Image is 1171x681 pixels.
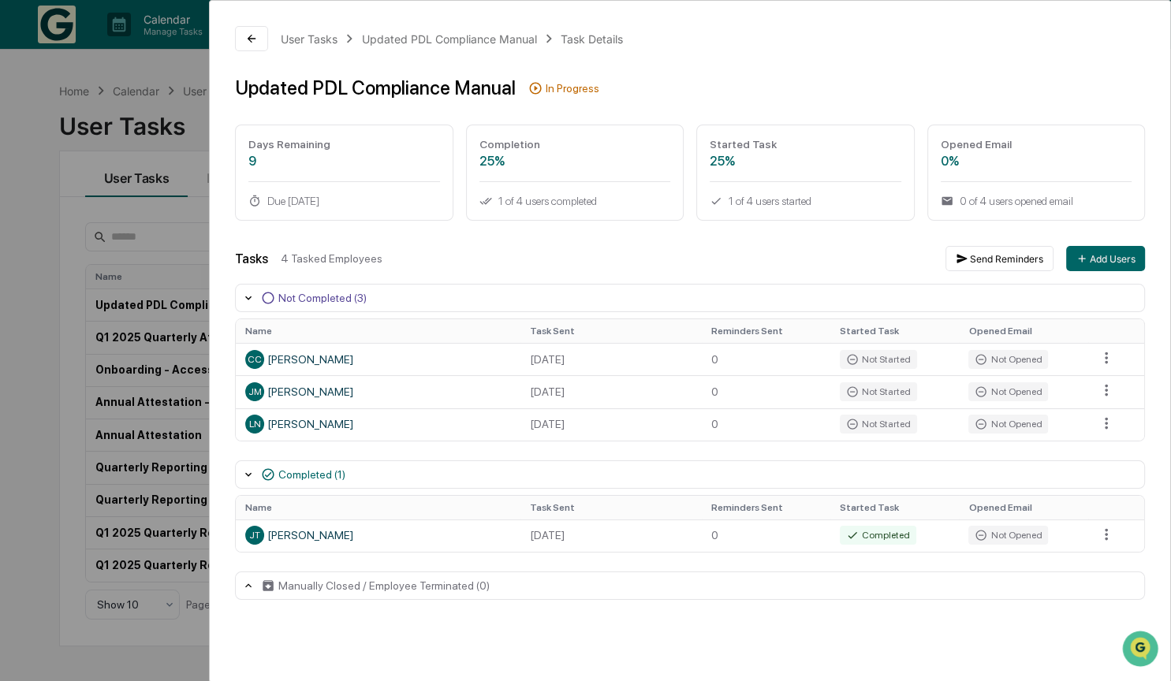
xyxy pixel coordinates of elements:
div: 1 of 4 users completed [479,195,670,207]
div: We're available if you need us! [54,136,200,149]
div: Manually Closed / Employee Terminated (0) [278,579,490,592]
div: Not Opened [968,415,1048,434]
div: Opened Email [941,138,1132,151]
div: Completed [840,526,916,545]
th: Task Sent [520,319,701,343]
a: 🗄️Attestations [108,192,202,221]
div: Tasks [235,251,268,266]
th: Task Sent [520,496,701,519]
th: Reminders Sent [702,319,830,343]
div: 25% [710,154,901,169]
div: 25% [479,154,670,169]
span: Data Lookup [32,229,99,244]
div: Not Started [840,382,917,401]
div: Updated PDL Compliance Manual [362,32,537,46]
div: Not Opened [968,526,1048,545]
div: Completion [479,138,670,151]
div: 0 of 4 users opened email [941,195,1132,207]
th: Name [236,496,520,519]
td: 0 [702,375,830,407]
a: Powered byPylon [111,266,191,279]
th: Reminders Sent [702,496,830,519]
td: [DATE] [520,408,701,441]
div: Due [DATE] [248,195,439,207]
a: 🔎Data Lookup [9,222,106,251]
span: CC [248,354,262,365]
div: Days Remaining [248,138,439,151]
th: Opened Email [959,319,1087,343]
div: Updated PDL Compliance Manual [235,76,516,99]
div: Started Task [710,138,901,151]
div: Start new chat [54,121,259,136]
td: [DATE] [520,375,701,407]
th: Started Task [830,496,959,519]
td: 0 [702,519,830,552]
span: JM [248,386,262,397]
span: Attestations [130,199,196,214]
div: Not Started [840,415,917,434]
div: User Tasks [281,32,338,46]
div: 🔎 [16,230,28,243]
div: [PERSON_NAME] [245,526,511,545]
button: Start new chat [268,125,287,144]
span: Preclearance [32,199,102,214]
p: How can we help? [16,33,287,58]
th: Started Task [830,319,959,343]
div: [PERSON_NAME] [245,350,511,369]
span: JT [249,530,260,541]
a: 🖐️Preclearance [9,192,108,221]
td: [DATE] [520,343,701,375]
span: Pylon [157,267,191,279]
div: [PERSON_NAME] [245,382,511,401]
div: Task Details [561,32,623,46]
th: Name [236,319,520,343]
div: 🖐️ [16,200,28,213]
div: Not Opened [968,350,1048,369]
th: Opened Email [959,496,1087,519]
div: [PERSON_NAME] [245,415,511,434]
td: 0 [702,343,830,375]
button: Send Reminders [945,246,1054,271]
div: 🗄️ [114,200,127,213]
div: 4 Tasked Employees [281,252,933,265]
img: 1746055101610-c473b297-6a78-478c-a979-82029cc54cd1 [16,121,44,149]
td: 0 [702,408,830,441]
td: [DATE] [520,519,701,552]
div: Completed (1) [278,468,345,481]
div: 1 of 4 users started [710,195,901,207]
div: Not Opened [968,382,1048,401]
button: Add Users [1066,246,1145,271]
iframe: Open customer support [1121,629,1163,672]
div: In Progress [546,82,599,95]
span: LN [249,419,261,430]
div: Not Started [840,350,917,369]
input: Clear [41,72,260,88]
div: Not Completed (3) [278,292,367,304]
div: 9 [248,154,439,169]
div: 0% [941,154,1132,169]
